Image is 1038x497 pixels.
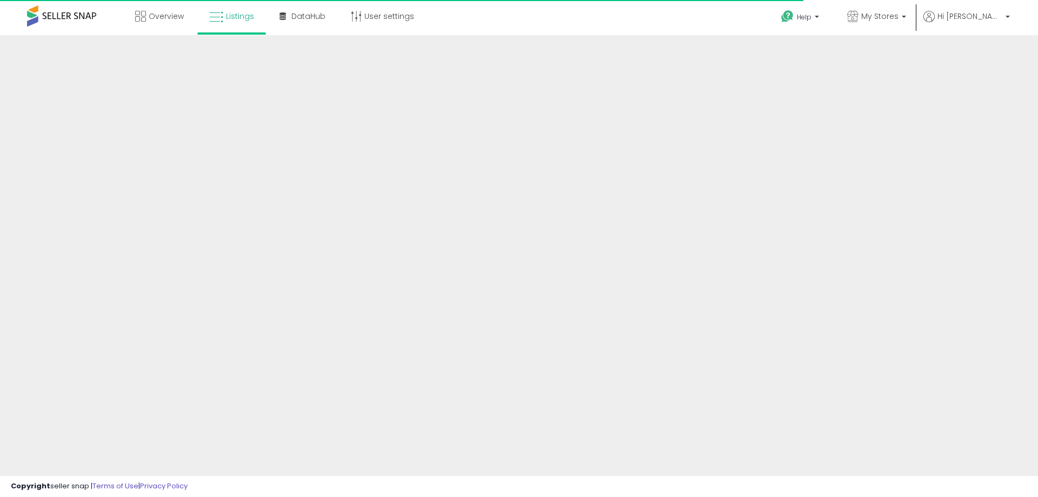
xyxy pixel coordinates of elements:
[781,10,794,23] i: Get Help
[797,12,811,22] span: Help
[226,11,254,22] span: Listings
[11,481,188,492] div: seller snap | |
[937,11,1002,22] span: Hi [PERSON_NAME]
[92,481,138,491] a: Terms of Use
[773,2,830,35] a: Help
[140,481,188,491] a: Privacy Policy
[11,481,50,491] strong: Copyright
[923,11,1010,35] a: Hi [PERSON_NAME]
[861,11,899,22] span: My Stores
[149,11,184,22] span: Overview
[291,11,325,22] span: DataHub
